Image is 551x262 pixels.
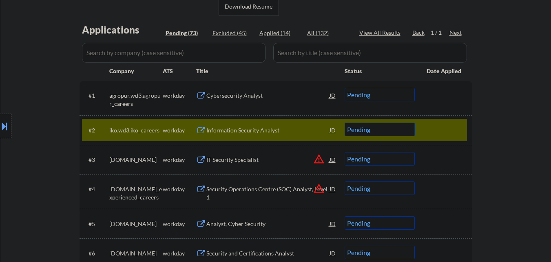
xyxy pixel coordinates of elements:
div: JD [329,181,337,196]
div: Date Applied [427,67,462,75]
div: JD [329,123,337,137]
div: workday [163,92,196,100]
div: workday [163,185,196,193]
div: Title [196,67,337,75]
div: #5 [89,220,103,228]
div: workday [163,126,196,134]
div: ATS [163,67,196,75]
div: JD [329,88,337,103]
div: [DOMAIN_NAME] [109,220,163,228]
div: Pending (73) [166,29,206,37]
div: workday [163,156,196,164]
input: Search by company (case sensitive) [82,43,266,63]
div: [DOMAIN_NAME] [109,249,163,258]
div: JD [329,216,337,231]
div: Security Operations Centre (SOC) Analyst, Level 1 [206,185,330,201]
div: Security and Certifications Analyst [206,249,330,258]
div: Next [449,29,462,37]
div: #6 [89,249,103,258]
div: Cybersecurity Analyst [206,92,330,100]
div: Information Security Analyst [206,126,330,134]
div: JD [329,152,337,167]
div: Excluded (45) [212,29,253,37]
div: IT Security Specialist [206,156,330,164]
div: All (132) [307,29,348,37]
div: Applications [82,25,163,35]
input: Search by title (case sensitive) [273,43,467,63]
div: JD [329,246,337,260]
div: workday [163,220,196,228]
div: Status [345,63,415,78]
div: workday [163,249,196,258]
button: warning_amber [313,153,325,165]
div: Analyst, Cyber Security [206,220,330,228]
div: Applied (14) [259,29,300,37]
div: View All Results [359,29,403,37]
div: 1 / 1 [431,29,449,37]
button: warning_amber [313,183,325,194]
div: Back [412,29,425,37]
